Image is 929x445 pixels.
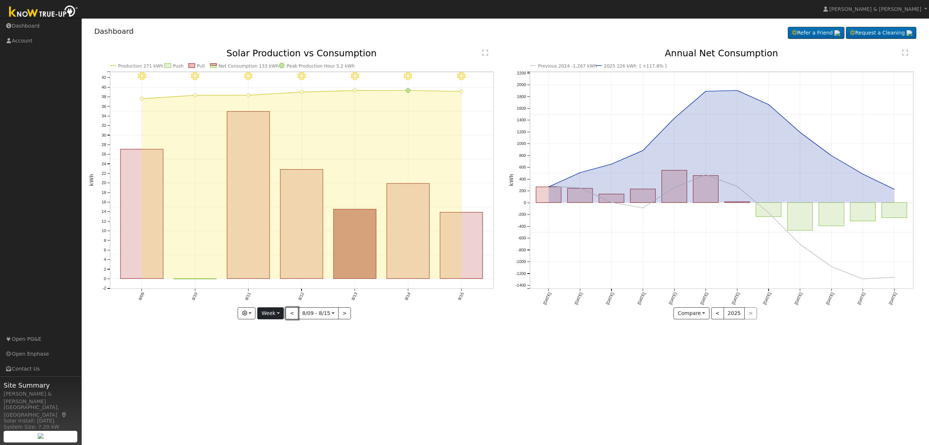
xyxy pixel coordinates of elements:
text: 8/11 [244,292,251,301]
circle: onclick="" [736,89,739,92]
button: Compare [674,307,709,320]
rect: onclick="" [882,203,907,218]
text:  [902,49,908,56]
text: -600 [518,236,526,240]
text: 14 [101,210,106,214]
circle: onclick="" [673,117,676,120]
text: 34 [101,114,106,118]
img: retrieve [834,30,840,36]
text: [DATE] [543,292,552,305]
text: 1200 [517,130,526,134]
circle: onclick="" [862,173,865,176]
rect: onclick="" [725,202,750,203]
button: > [338,307,351,320]
text: 0 [104,276,106,281]
text: 2000 [517,82,526,87]
rect: onclick="" [280,170,323,279]
text: Previous 2024 -1,267 kWh [538,64,597,69]
rect: onclick="" [440,213,482,279]
text: Pull [197,64,205,69]
text: 4 [104,258,106,262]
circle: onclick="" [798,131,802,134]
text: -800 [518,248,526,252]
rect: onclick="" [387,183,429,279]
i: 8/11 - Clear [244,72,252,80]
text: 1400 [517,118,526,122]
text: 800 [519,153,526,158]
text: -2 [102,286,106,291]
circle: onclick="" [610,201,613,204]
text: [DATE] [637,292,646,305]
img: Know True-Up [5,4,82,20]
text: 8/14 [404,292,411,301]
rect: onclick="" [227,112,269,279]
text: kWh [508,174,514,186]
div: [PERSON_NAME] & [PERSON_NAME] [4,390,78,405]
text: 18 [101,190,106,195]
text: 1600 [517,106,526,110]
text: [DATE] [668,292,678,305]
rect: onclick="" [333,209,376,279]
text: 38 [101,94,106,99]
rect: onclick="" [630,189,655,202]
circle: onclick="" [353,89,356,92]
circle: onclick="" [830,154,833,157]
circle: onclick="" [704,90,707,93]
text: Annual Net Consumption [665,48,778,59]
text: Net Consumption 133 kWh [218,64,279,69]
i: 8/13 - Clear [351,72,359,80]
rect: onclick="" [568,189,593,203]
circle: onclick="" [673,186,676,189]
circle: onclick="" [406,89,410,93]
text: 8/13 [351,292,358,301]
a: Refer a Friend [788,27,844,39]
circle: onclick="" [767,103,770,106]
text: 30 [101,133,106,137]
a: Map [61,412,67,418]
text: 8/10 [191,292,198,301]
text: -1200 [516,271,526,276]
circle: onclick="" [610,163,613,166]
text: 42 [101,76,106,80]
text: [DATE] [794,292,803,305]
text: 2 [104,267,106,271]
text: 28 [101,142,106,147]
circle: onclick="" [893,188,896,191]
span: Site Summary [4,380,78,390]
text: 20 [101,181,106,185]
text: [DATE] [700,292,709,305]
rect: onclick="" [756,203,781,217]
text: 10 [101,229,106,233]
circle: onclick="" [704,173,707,177]
rect: onclick="" [120,149,163,279]
a: Dashboard [94,27,134,36]
circle: onclick="" [767,211,770,215]
circle: onclick="" [641,206,644,210]
text: [DATE] [888,292,898,305]
circle: onclick="" [641,149,644,152]
div: System Size: 7.20 kW [4,423,78,431]
text: Solar Production vs Consumption [226,48,377,59]
text: Production 271 kWh [118,64,163,69]
a: Request a Cleaning [846,27,916,39]
text: -400 [518,224,526,228]
button: Week [257,307,284,320]
rect: onclick="" [599,194,624,202]
circle: onclick="" [140,97,143,101]
circle: onclick="" [547,185,550,188]
text: 8 [104,238,106,243]
text: [DATE] [731,292,740,305]
div: [GEOGRAPHIC_DATA], [GEOGRAPHIC_DATA] [4,404,78,419]
text: 24 [101,162,106,166]
rect: onclick="" [174,279,216,279]
text: 36 [101,104,106,109]
text: [DATE] [574,292,583,305]
text: Push [173,64,183,69]
text: -1400 [516,283,526,287]
text: 8/12 [297,292,304,301]
circle: onclick="" [300,90,303,94]
text: 600 [519,165,526,170]
rect: onclick="" [787,203,813,231]
text: -200 [518,213,526,217]
text: 16 [101,200,106,204]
